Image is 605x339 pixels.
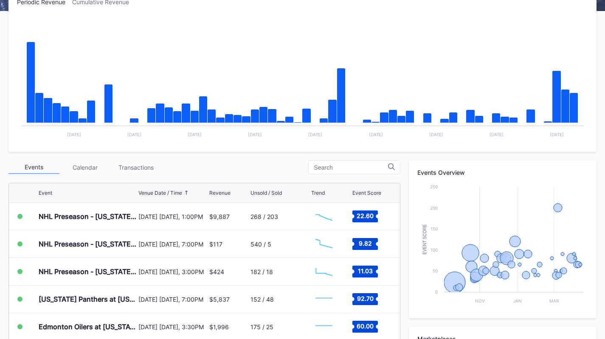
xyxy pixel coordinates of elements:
div: [DATE] [DATE], 7:00PM [138,296,207,303]
div: Event Score [352,190,381,196]
text: [DATE] [550,132,564,137]
text: 50 [433,268,438,273]
div: [DATE] [DATE], 3:00PM [138,268,207,275]
div: NHL Preseason - [US_STATE] Islanders at [US_STATE] Devils [39,240,136,248]
div: NHL Preseason - [US_STATE] Rangers at [US_STATE] Devils [39,212,136,221]
svg: Chart title [17,16,588,143]
div: Unsold / Sold [250,190,282,196]
div: Venue Date / Time [138,190,182,196]
text: Event Score [422,224,427,255]
text: 11.03 [358,267,373,275]
text: [DATE] [188,132,202,137]
svg: Chart title [311,206,337,227]
div: Event [39,190,52,196]
div: Calendar [59,161,110,174]
text: 9.82 [359,240,372,247]
text: [DATE] [67,132,81,137]
text: 22.60 [357,212,374,219]
input: Search [314,164,388,171]
text: 150 [431,226,438,231]
div: $1,996 [209,323,229,331]
text: [DATE] [429,132,443,137]
text: Nov [475,298,485,303]
div: Events [8,161,59,174]
text: [DATE] [248,132,262,137]
text: 92.70 [357,295,374,302]
div: Transactions [110,161,161,174]
div: [DATE] [DATE], 1:00PM [138,213,207,220]
div: 175 / 25 [250,323,273,331]
div: $117 [209,241,222,248]
div: 182 / 18 [250,268,273,275]
div: 540 / 5 [250,241,271,248]
div: [DATE] [DATE], 7:00PM [138,241,207,248]
div: 268 / 203 [250,213,278,220]
text: [DATE] [490,132,504,137]
div: NHL Preseason - [US_STATE] Capitals at [US_STATE] Devils (Split Squad) [39,267,136,276]
text: [DATE] [308,132,322,137]
div: [DATE] [DATE], 3:30PM [138,323,207,331]
div: $9,887 [209,213,230,220]
div: Revenue [209,190,231,196]
svg: Chart title [311,261,337,282]
svg: Chart title [417,182,588,310]
div: [US_STATE] Panthers at [US_STATE] Devils [39,295,136,303]
text: Mar [549,298,559,303]
text: [DATE] [127,132,141,137]
div: Events Overview [417,169,588,176]
text: 200 [430,205,438,210]
text: 100 [431,247,438,252]
svg: Chart title [311,233,337,255]
svg: Chart title [311,316,337,337]
div: Trend [311,190,325,196]
div: $424 [209,268,224,275]
text: [DATE] [369,132,383,137]
div: 152 / 48 [250,296,274,303]
div: Edmonton Oilers at [US_STATE] Devils [39,322,136,331]
svg: Chart title [311,289,337,310]
text: 60.00 [357,322,374,330]
div: $5,837 [209,296,230,303]
text: Jan [513,298,522,303]
text: 0 [435,289,438,294]
text: 250 [430,184,438,189]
